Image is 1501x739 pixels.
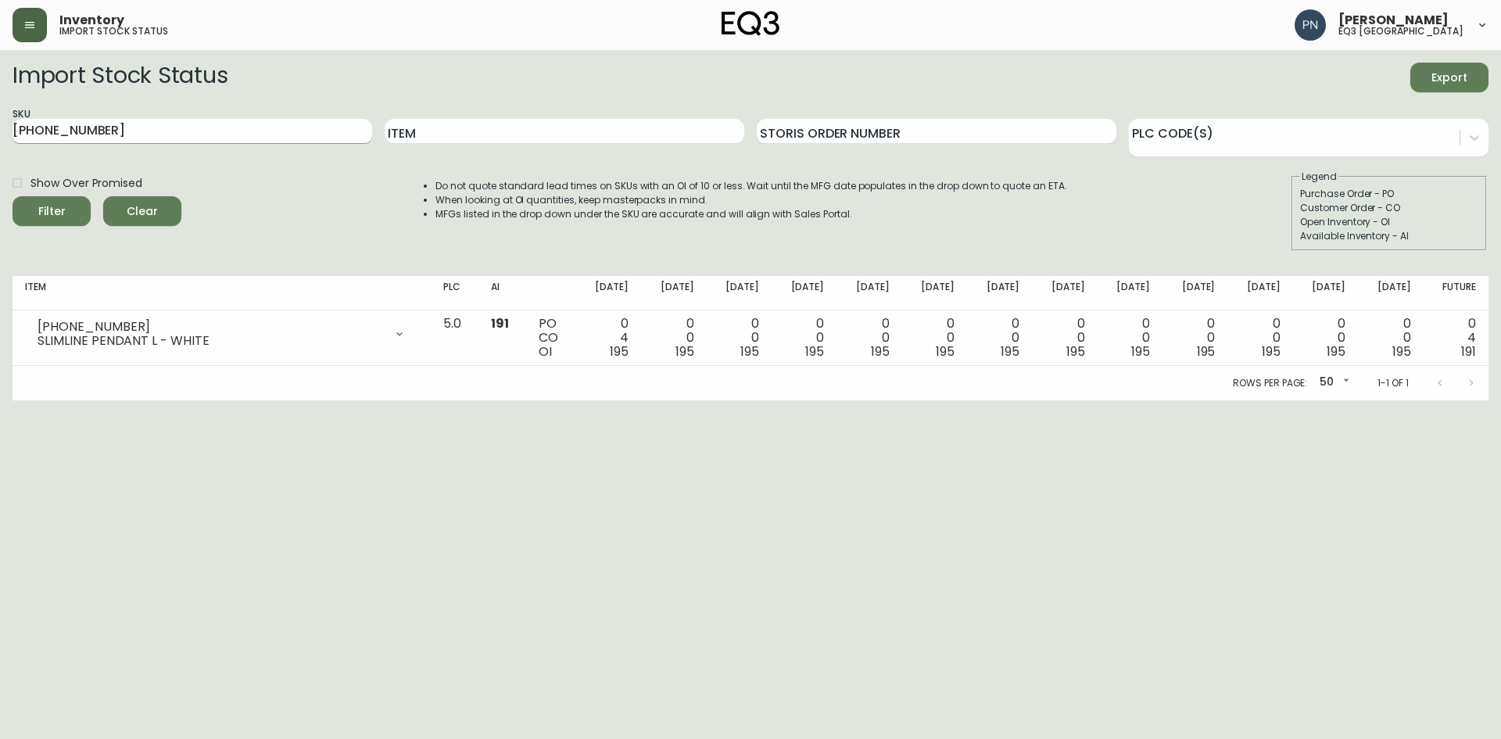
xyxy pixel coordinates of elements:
[1098,276,1162,310] th: [DATE]
[1410,63,1488,92] button: Export
[1300,229,1478,243] div: Available Inventory - AI
[576,276,641,310] th: [DATE]
[936,343,955,361] span: 195
[675,343,694,361] span: 195
[1424,276,1488,310] th: Future
[103,196,181,226] button: Clear
[1131,343,1150,361] span: 195
[1461,343,1476,361] span: 191
[1295,9,1326,41] img: 496f1288aca128e282dab2021d4f4334
[59,27,168,36] h5: import stock status
[431,276,478,310] th: PLC
[641,276,706,310] th: [DATE]
[1300,187,1478,201] div: Purchase Order - PO
[772,276,836,310] th: [DATE]
[719,317,759,359] div: 0 0
[654,317,693,359] div: 0 0
[1327,343,1345,361] span: 195
[1032,276,1097,310] th: [DATE]
[1240,317,1280,359] div: 0 0
[849,317,889,359] div: 0 0
[1358,276,1423,310] th: [DATE]
[1423,68,1476,88] span: Export
[13,276,431,310] th: Item
[1227,276,1292,310] th: [DATE]
[539,317,563,359] div: PO CO
[1392,343,1411,361] span: 195
[30,175,142,192] span: Show Over Promised
[1001,343,1019,361] span: 195
[1370,317,1410,359] div: 0 0
[1300,170,1338,184] legend: Legend
[1110,317,1150,359] div: 0 0
[38,320,384,334] div: [PHONE_NUMBER]
[1300,201,1478,215] div: Customer Order - CO
[1306,317,1345,359] div: 0 0
[1066,343,1085,361] span: 195
[722,11,779,36] img: logo
[13,196,91,226] button: Filter
[435,207,1067,221] li: MFGs listed in the drop down under the SKU are accurate and will align with Sales Portal.
[435,193,1067,207] li: When looking at OI quantities, keep masterpacks in mind.
[435,179,1067,193] li: Do not quote standard lead times on SKUs with an OI of 10 or less. Wait until the MFG date popula...
[25,317,418,351] div: [PHONE_NUMBER]SLIMLINE PENDANT L - WHITE
[1293,276,1358,310] th: [DATE]
[1233,376,1307,390] p: Rows per page:
[784,317,824,359] div: 0 0
[1197,343,1216,361] span: 195
[38,334,384,348] div: SLIMLINE PENDANT L - WHITE
[1262,343,1281,361] span: 195
[1338,14,1449,27] span: [PERSON_NAME]
[707,276,772,310] th: [DATE]
[59,14,124,27] span: Inventory
[431,310,478,366] td: 5.0
[915,317,955,359] div: 0 0
[980,317,1019,359] div: 0 0
[610,343,629,361] span: 195
[1313,370,1352,396] div: 50
[38,202,66,221] div: Filter
[871,343,890,361] span: 195
[491,314,509,332] span: 191
[740,343,759,361] span: 195
[1300,215,1478,229] div: Open Inventory - OI
[116,202,169,221] span: Clear
[589,317,629,359] div: 0 4
[967,276,1032,310] th: [DATE]
[1175,317,1215,359] div: 0 0
[836,276,901,310] th: [DATE]
[1044,317,1084,359] div: 0 0
[13,63,227,92] h2: Import Stock Status
[478,276,526,310] th: AI
[1338,27,1463,36] h5: eq3 [GEOGRAPHIC_DATA]
[805,343,824,361] span: 195
[1377,376,1409,390] p: 1-1 of 1
[902,276,967,310] th: [DATE]
[1436,317,1476,359] div: 0 4
[1162,276,1227,310] th: [DATE]
[539,343,552,361] span: OI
